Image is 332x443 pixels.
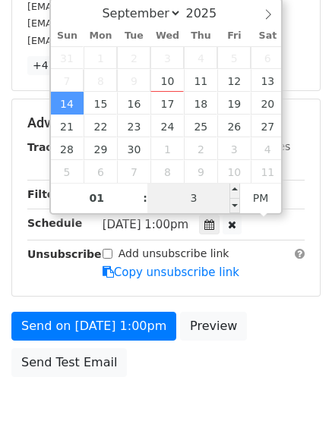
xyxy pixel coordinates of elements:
[51,69,84,92] span: September 7, 2025
[117,160,150,183] span: October 7, 2025
[150,92,184,115] span: September 17, 2025
[117,92,150,115] span: September 16, 2025
[184,46,217,69] span: September 4, 2025
[27,248,102,260] strong: Unsubscribe
[84,160,117,183] span: October 6, 2025
[119,246,229,262] label: Add unsubscribe link
[27,115,305,131] h5: Advanced
[251,69,284,92] span: September 13, 2025
[184,31,217,41] span: Thu
[217,92,251,115] span: September 19, 2025
[251,115,284,137] span: September 27, 2025
[103,218,188,231] span: [DATE] 1:00pm
[51,160,84,183] span: October 5, 2025
[256,370,332,443] iframe: Chat Widget
[103,265,239,279] a: Copy unsubscribe link
[217,160,251,183] span: October 10, 2025
[84,31,117,41] span: Mon
[84,46,117,69] span: September 1, 2025
[84,69,117,92] span: September 8, 2025
[150,31,184,41] span: Wed
[117,69,150,92] span: September 9, 2025
[117,31,150,41] span: Tue
[27,188,66,200] strong: Filters
[51,92,84,115] span: September 14, 2025
[217,46,251,69] span: September 5, 2025
[27,17,197,29] small: [EMAIL_ADDRESS][DOMAIN_NAME]
[251,46,284,69] span: September 6, 2025
[180,312,247,341] a: Preview
[27,141,78,153] strong: Tracking
[11,312,176,341] a: Send on [DATE] 1:00pm
[251,31,284,41] span: Sat
[27,217,82,229] strong: Schedule
[150,69,184,92] span: September 10, 2025
[150,46,184,69] span: September 3, 2025
[117,137,150,160] span: September 30, 2025
[11,348,127,377] a: Send Test Email
[217,31,251,41] span: Fri
[184,92,217,115] span: September 18, 2025
[217,115,251,137] span: September 26, 2025
[217,69,251,92] span: September 12, 2025
[240,183,282,213] span: Click to toggle
[27,56,91,75] a: +47 more
[51,183,144,213] input: Hour
[84,115,117,137] span: September 22, 2025
[150,160,184,183] span: October 8, 2025
[27,35,197,46] small: [EMAIL_ADDRESS][DOMAIN_NAME]
[184,69,217,92] span: September 11, 2025
[51,115,84,137] span: September 21, 2025
[143,183,147,213] span: :
[184,137,217,160] span: October 2, 2025
[251,92,284,115] span: September 20, 2025
[182,6,236,20] input: Year
[117,115,150,137] span: September 23, 2025
[51,137,84,160] span: September 28, 2025
[217,137,251,160] span: October 3, 2025
[84,92,117,115] span: September 15, 2025
[251,160,284,183] span: October 11, 2025
[251,137,284,160] span: October 4, 2025
[184,115,217,137] span: September 25, 2025
[184,160,217,183] span: October 9, 2025
[84,137,117,160] span: September 29, 2025
[51,46,84,69] span: August 31, 2025
[147,183,240,213] input: Minute
[51,31,84,41] span: Sun
[117,46,150,69] span: September 2, 2025
[27,1,197,12] small: [EMAIL_ADDRESS][DOMAIN_NAME]
[150,137,184,160] span: October 1, 2025
[150,115,184,137] span: September 24, 2025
